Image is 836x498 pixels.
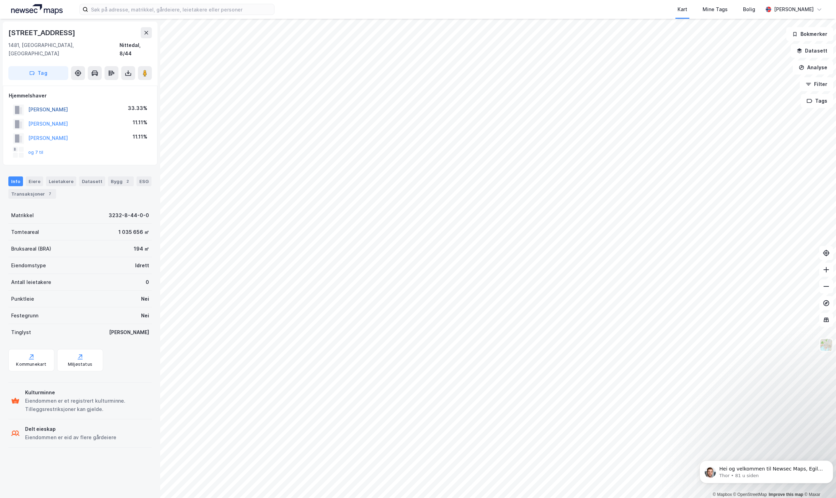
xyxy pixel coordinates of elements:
div: Hjemmelshaver [9,92,152,100]
button: Bokmerker [786,27,833,41]
div: [PERSON_NAME] [774,5,814,14]
div: Eiere [26,176,43,186]
iframe: Intercom notifications melding [697,446,836,495]
div: Eiendommen er eid av flere gårdeiere [25,433,116,442]
div: 7 [46,190,53,197]
div: Tomteareal [11,228,39,236]
input: Søk på adresse, matrikkel, gårdeiere, leietakere eller personer [88,4,274,15]
div: [PERSON_NAME] [109,328,149,337]
div: Kart [678,5,687,14]
div: 33.33% [128,104,147,112]
div: [STREET_ADDRESS] [8,27,77,38]
div: 3232-8-44-0-0 [109,211,149,220]
div: 1481, [GEOGRAPHIC_DATA], [GEOGRAPHIC_DATA] [8,41,119,58]
div: Nittedal, 8/44 [119,41,152,58]
div: Nei [141,311,149,320]
div: 11.11% [133,133,147,141]
div: 1 035 656 ㎡ [118,228,149,236]
button: Filter [800,77,833,91]
div: Eiendomstype [11,261,46,270]
a: OpenStreetMap [733,492,767,497]
div: Leietakere [46,176,76,186]
a: Mapbox [713,492,732,497]
div: Bolig [743,5,755,14]
div: ESG [137,176,152,186]
a: Improve this map [769,492,803,497]
div: Kommunekart [16,362,46,367]
div: Kulturminne [25,388,149,397]
div: Bruksareal (BRA) [11,245,51,253]
div: Bygg [108,176,134,186]
div: Antall leietakere [11,278,51,286]
div: Punktleie [11,295,34,303]
img: logo.a4113a55bc3d86da70a041830d287a7e.svg [11,4,63,15]
div: Info [8,176,23,186]
button: Datasett [791,44,833,58]
img: Z [820,338,833,351]
div: Delt eieskap [25,425,116,433]
button: Tags [801,94,833,108]
div: Tinglyst [11,328,31,337]
div: 194 ㎡ [134,245,149,253]
button: Tag [8,66,68,80]
div: Idrett [135,261,149,270]
div: Miljøstatus [68,362,92,367]
div: Mine Tags [703,5,728,14]
div: Nei [141,295,149,303]
button: Analyse [793,61,833,74]
div: 0 [146,278,149,286]
div: Transaksjoner [8,189,56,199]
div: 2 [124,178,131,185]
div: Festegrunn [11,311,38,320]
div: 11.11% [133,118,147,127]
div: Matrikkel [11,211,34,220]
div: Eiendommen er et registrert kulturminne. Tilleggsrestriksjoner kan gjelde. [25,397,149,413]
div: Datasett [79,176,105,186]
